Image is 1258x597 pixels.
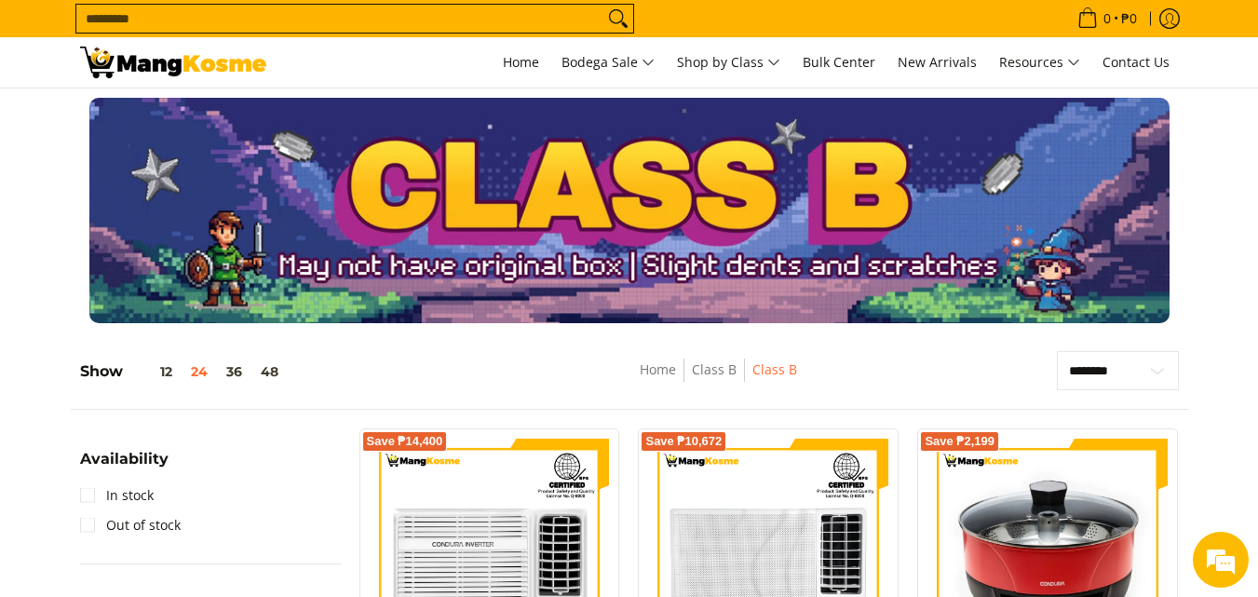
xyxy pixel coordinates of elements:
a: Bodega Sale [552,37,664,88]
span: 0 [1101,12,1114,25]
nav: Breadcrumbs [515,359,923,400]
span: ₱0 [1118,12,1140,25]
a: Resources [990,37,1089,88]
button: 48 [251,364,288,379]
button: 12 [123,364,182,379]
span: Resources [999,51,1080,75]
h5: Show [80,362,288,381]
span: Home [503,53,539,71]
span: Save ₱14,400 [367,436,443,447]
summary: Open [80,452,169,481]
span: Bulk Center [803,53,875,71]
span: Contact Us [1102,53,1170,71]
img: Class B Class B | Page 2 | Mang Kosme [80,47,266,78]
span: Bodega Sale [561,51,655,75]
span: Save ₱10,672 [645,436,722,447]
a: In stock [80,481,154,510]
span: Save ₱2,199 [925,436,994,447]
button: 24 [182,364,217,379]
a: Shop by Class [668,37,790,88]
span: Class B [752,359,797,382]
span: Availability [80,452,169,467]
a: Class B [692,360,737,378]
a: Out of stock [80,510,181,540]
a: Home [640,360,676,378]
a: Bulk Center [793,37,885,88]
a: Contact Us [1093,37,1179,88]
a: New Arrivals [888,37,986,88]
nav: Main Menu [285,37,1179,88]
button: Search [603,5,633,33]
button: 36 [217,364,251,379]
span: New Arrivals [898,53,977,71]
span: • [1072,8,1143,29]
span: Shop by Class [677,51,780,75]
a: Home [494,37,548,88]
